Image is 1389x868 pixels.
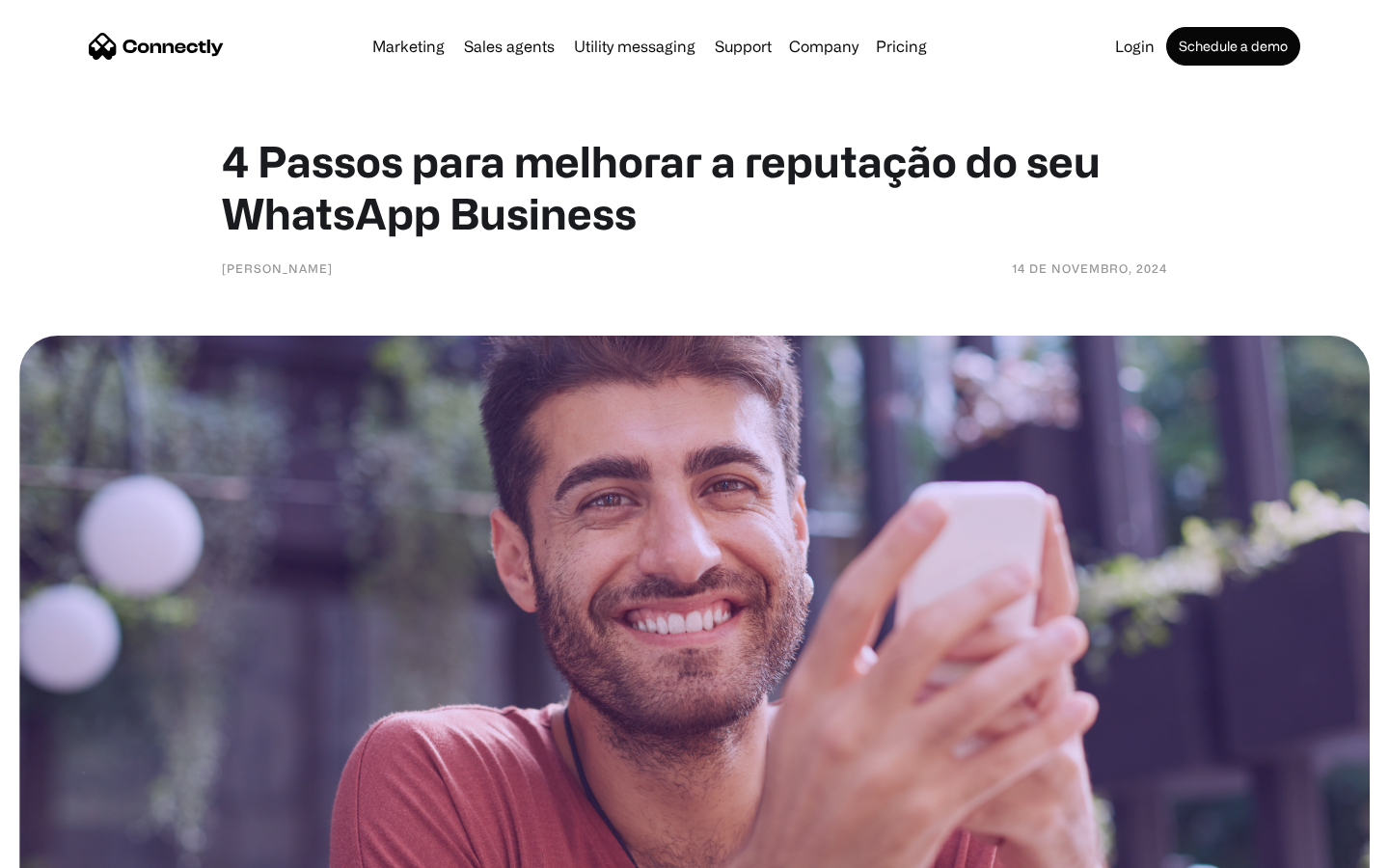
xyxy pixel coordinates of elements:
[456,39,562,54] a: Sales agents
[1012,258,1167,278] div: 14 de novembro, 2024
[566,39,703,54] a: Utility messaging
[222,135,1167,239] h1: 4 Passos para melhorar a reputação do seu WhatsApp Business
[365,39,452,54] a: Marketing
[19,834,116,861] aside: Language selected: English
[1107,39,1162,54] a: Login
[222,258,333,278] div: [PERSON_NAME]
[868,39,935,54] a: Pricing
[789,33,858,60] div: Company
[1166,27,1300,66] a: Schedule a demo
[707,39,779,54] a: Support
[39,834,116,861] ul: Language list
